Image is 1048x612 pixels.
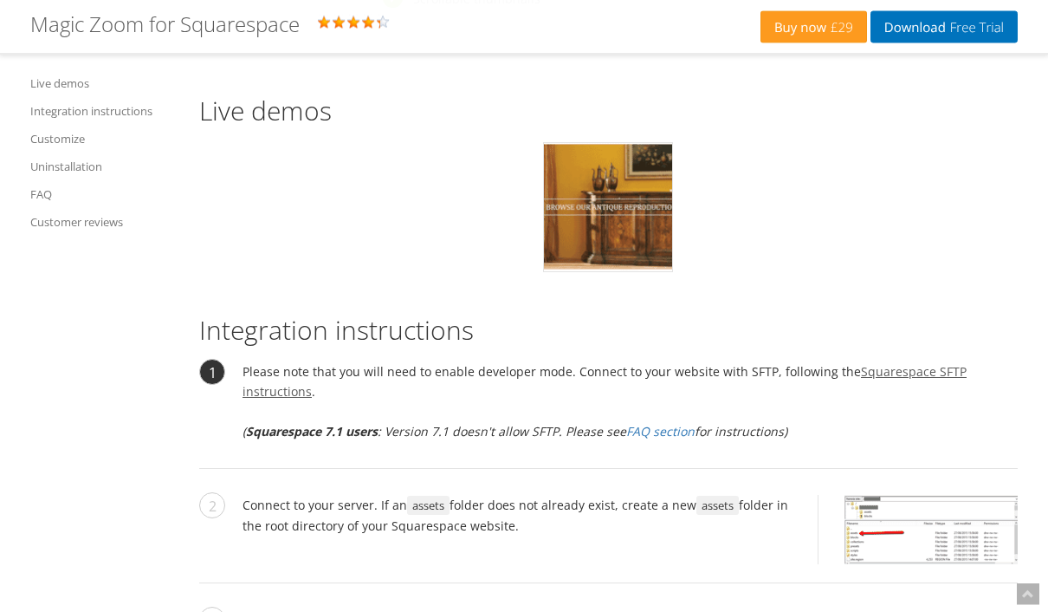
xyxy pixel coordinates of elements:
[826,21,853,35] span: £29
[407,497,450,516] span: assets
[760,11,867,43] a: Buy now£29
[870,11,1018,43] a: DownloadFree Trial
[696,497,739,516] span: assets
[946,21,1004,35] span: Free Trial
[199,97,1018,126] h2: Live demos
[844,496,1018,565] img: Create assets folder on Squarespace server
[30,13,300,36] h1: Magic Zoom for Squarespace
[243,424,787,440] em: ( : Version 7.1 doesn't allow SFTP. Please see for instructions)
[818,496,1018,565] a: Create assets folder on Squarespace server
[30,13,760,41] div: Rating: 4.5 ( )
[199,362,1018,470] li: Please note that you will need to enable developer mode. Connect to your website with SFTP, follo...
[246,424,378,440] strong: Squarespace 7.1 users
[626,424,695,440] a: FAQ section
[199,316,1018,345] h2: Integration instructions
[199,496,1018,584] li: Connect to your server. If an folder does not already exist, create a new folder in the root dire...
